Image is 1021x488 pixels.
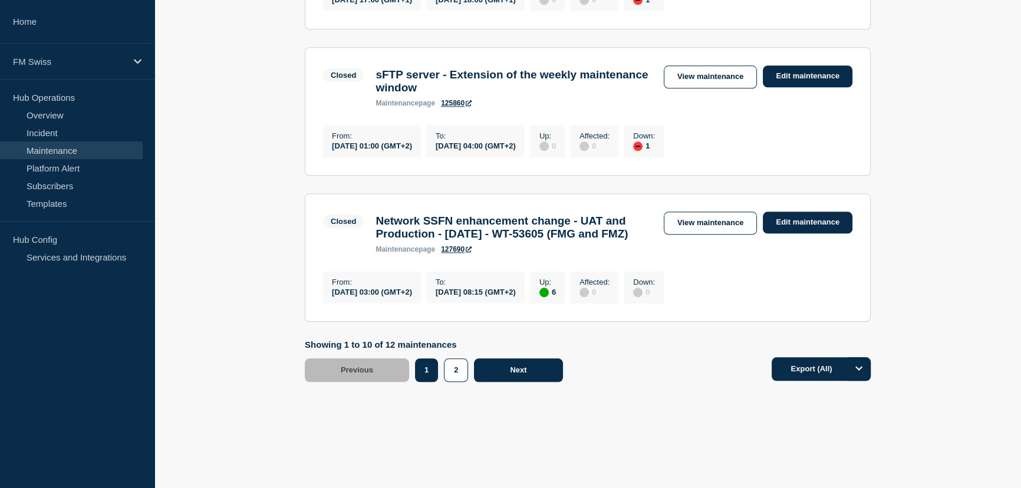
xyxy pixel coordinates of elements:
[376,99,419,107] span: maintenance
[436,278,516,286] p: To :
[474,358,562,382] button: Next
[436,286,516,296] div: [DATE] 08:15 (GMT+2)
[376,99,435,107] p: page
[539,141,549,151] div: disabled
[539,286,556,297] div: 6
[579,131,610,140] p: Affected :
[441,99,472,107] a: 125860
[664,212,757,235] a: View maintenance
[376,68,652,94] h3: sFTP server - Extension of the weekly maintenance window
[772,357,871,381] button: Export (All)
[305,358,409,382] button: Previous
[444,358,468,382] button: 2
[539,278,556,286] p: Up :
[376,245,435,253] p: page
[579,288,589,297] div: disabled
[579,278,610,286] p: Affected :
[436,131,516,140] p: To :
[332,131,412,140] p: From :
[539,288,549,297] div: up
[763,65,852,87] a: Edit maintenance
[332,140,412,150] div: [DATE] 01:00 (GMT+2)
[633,286,655,297] div: 0
[510,365,526,374] span: Next
[436,140,516,150] div: [DATE] 04:00 (GMT+2)
[341,365,373,374] span: Previous
[332,278,412,286] p: From :
[579,140,610,151] div: 0
[305,339,569,349] p: Showing 1 to 10 of 12 maintenances
[331,217,356,226] div: Closed
[415,358,438,382] button: 1
[763,212,852,233] a: Edit maintenance
[633,278,655,286] p: Down :
[332,286,412,296] div: [DATE] 03:00 (GMT+2)
[539,140,556,151] div: 0
[441,245,472,253] a: 127690
[376,215,652,240] h3: Network SSFN enhancement change - UAT and Production - [DATE] - WT-53605 (FMG and FMZ)
[664,65,757,88] a: View maintenance
[579,286,610,297] div: 0
[847,357,871,381] button: Options
[633,140,655,151] div: 1
[331,71,356,80] div: Closed
[579,141,589,151] div: disabled
[539,131,556,140] p: Up :
[376,245,419,253] span: maintenance
[633,288,643,297] div: disabled
[633,141,643,151] div: down
[13,57,126,67] p: FM Swiss
[633,131,655,140] p: Down :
